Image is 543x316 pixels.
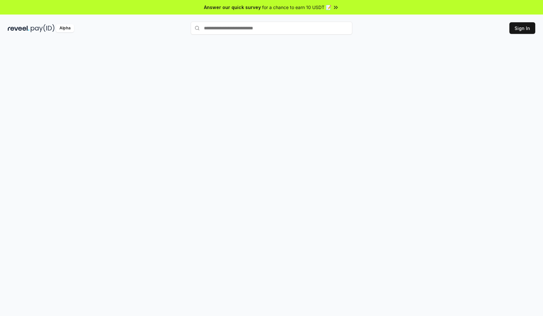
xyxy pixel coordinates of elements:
[31,24,55,32] img: pay_id
[56,24,74,32] div: Alpha
[204,4,261,11] span: Answer our quick survey
[509,22,535,34] button: Sign In
[262,4,331,11] span: for a chance to earn 10 USDT 📝
[8,24,29,32] img: reveel_dark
